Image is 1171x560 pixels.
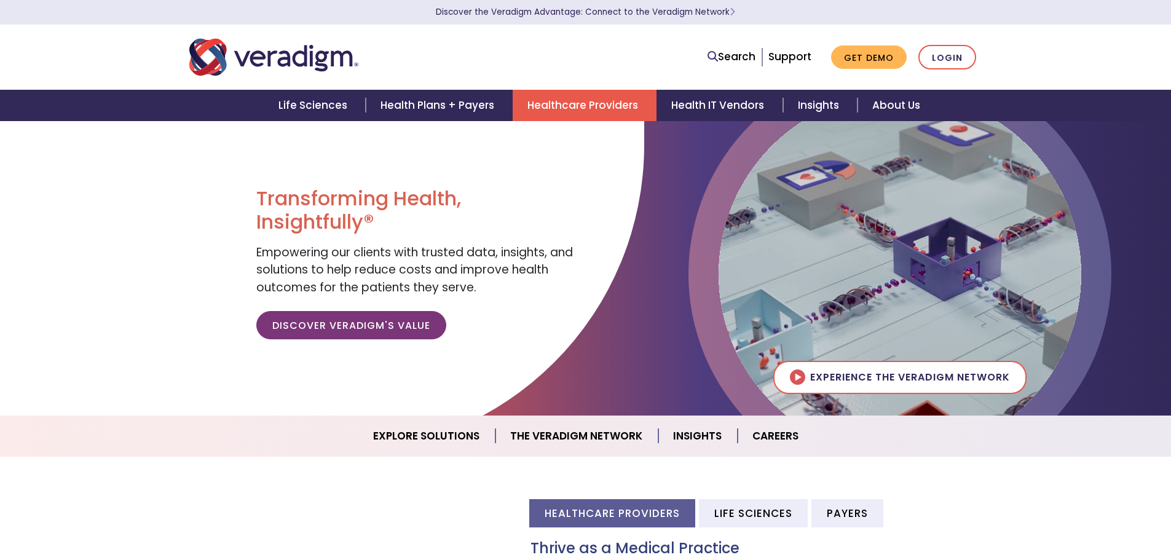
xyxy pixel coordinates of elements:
a: Health Plans + Payers [366,90,513,121]
li: Life Sciences [699,499,808,527]
h3: Thrive as a Medical Practice [530,540,982,558]
li: Payers [811,499,883,527]
h1: Transforming Health, Insightfully® [256,187,576,234]
span: Learn More [730,6,735,18]
a: Explore Solutions [358,420,495,452]
span: Empowering our clients with trusted data, insights, and solutions to help reduce costs and improv... [256,244,573,296]
img: Veradigm logo [189,37,358,77]
a: Careers [738,420,813,452]
a: About Us [858,90,935,121]
a: Insights [658,420,738,452]
a: Insights [783,90,858,121]
a: Healthcare Providers [513,90,656,121]
a: Get Demo [831,45,907,69]
li: Healthcare Providers [529,499,695,527]
a: Health IT Vendors [656,90,783,121]
a: Login [918,45,976,70]
a: The Veradigm Network [495,420,658,452]
a: Discover the Veradigm Advantage: Connect to the Veradigm NetworkLearn More [436,6,735,18]
a: Support [768,49,811,64]
a: Discover Veradigm's Value [256,311,446,339]
a: Life Sciences [264,90,366,121]
a: Search [708,49,755,65]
